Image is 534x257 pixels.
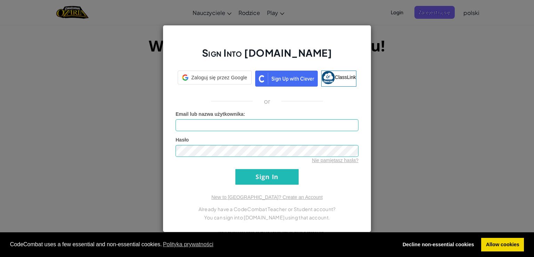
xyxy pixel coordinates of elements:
a: Zaprzeczanie ciastek [398,238,479,252]
p: You can sign into [DOMAIN_NAME] using that account. [176,213,358,222]
a: Zaloguj się przez Google [178,71,252,87]
a: Zezwalaj na pliki [481,238,524,252]
span: ClassLink [335,74,356,80]
span: CodeCombat uses a few essential and non-essential cookies. [10,239,393,250]
label: : [176,111,245,118]
p: or [264,97,270,105]
span: Zaloguj się przez Google [191,74,247,81]
h2: Sign Into [DOMAIN_NAME] [176,46,358,66]
a: New to [GEOGRAPHIC_DATA]? Create an Account [211,194,323,200]
span: Hasło [176,137,189,143]
a: Nie pamiętasz hasła? [312,158,358,163]
input: Sign In [235,169,299,185]
a: Dowiedz się więcej o plikach cookie [162,239,215,250]
p: Already have a CodeCombat Teacher or Student account? [176,205,358,213]
img: clever_sso_button@2x.png [255,71,318,87]
div: Zaloguj się przez Google [178,71,252,85]
span: Email lub nazwa użytkownika [176,111,243,117]
img: classlink-logo-small.png [322,71,335,84]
